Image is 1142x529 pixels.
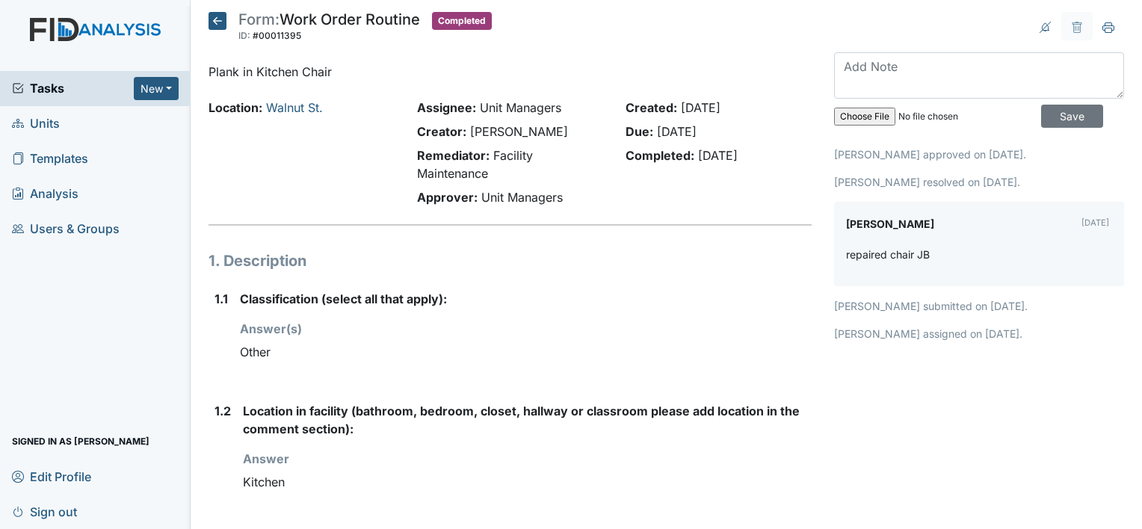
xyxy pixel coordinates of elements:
a: Tasks [12,79,134,97]
strong: Due: [626,124,653,139]
span: Edit Profile [12,465,91,488]
span: Users & Groups [12,217,120,241]
strong: Answer(s) [240,321,302,336]
label: 1.2 [214,402,231,420]
span: Unit Managers [481,190,563,205]
div: Kitchen [243,468,812,496]
span: ID: [238,30,250,41]
span: Signed in as [PERSON_NAME] [12,430,149,453]
span: Form: [238,10,280,28]
strong: Created: [626,100,677,115]
label: 1.1 [214,290,228,308]
strong: Answer [243,451,289,466]
strong: Completed: [626,148,694,163]
small: [DATE] [1081,217,1109,228]
span: [DATE] [681,100,720,115]
span: Analysis [12,182,78,205]
label: Location in facility (bathroom, bedroom, closet, hallway or classroom please add location in the ... [243,402,812,438]
span: Unit Managers [480,100,561,115]
p: [PERSON_NAME] approved on [DATE]. [834,146,1124,162]
span: Units [12,112,60,135]
a: Walnut St. [266,100,323,115]
p: [PERSON_NAME] assigned on [DATE]. [834,326,1124,341]
strong: Approver: [417,190,478,205]
div: Other [240,338,812,366]
span: [DATE] [657,124,697,139]
p: Plank in Kitchen Chair [209,63,812,81]
label: [PERSON_NAME] [846,214,934,235]
p: [PERSON_NAME] resolved on [DATE]. [834,174,1124,190]
p: repaired chair JB [846,247,930,262]
span: #00011395 [253,30,301,41]
h1: 1. Description [209,250,812,272]
strong: Remediator: [417,148,490,163]
span: Templates [12,147,88,170]
span: Completed [432,12,492,30]
strong: Assignee: [417,100,476,115]
input: Save [1041,105,1103,128]
span: [DATE] [698,148,738,163]
label: Classification (select all that apply): [240,290,447,308]
button: New [134,77,179,100]
span: Sign out [12,500,77,523]
strong: Location: [209,100,262,115]
div: Work Order Routine [238,12,420,45]
strong: Creator: [417,124,466,139]
span: [PERSON_NAME] [470,124,568,139]
p: [PERSON_NAME] submitted on [DATE]. [834,298,1124,314]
